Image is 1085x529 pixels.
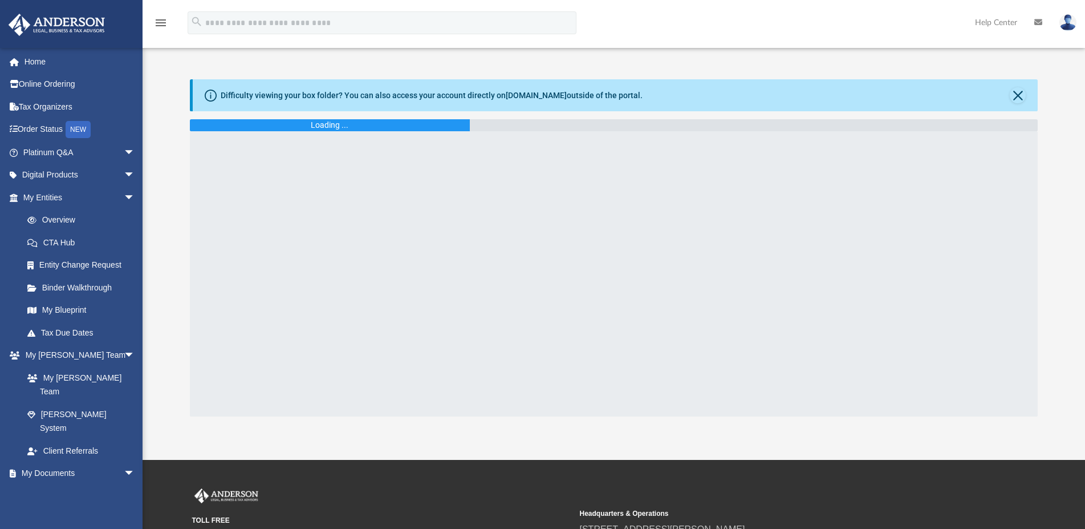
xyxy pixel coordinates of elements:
a: menu [154,22,168,30]
span: arrow_drop_down [124,186,147,209]
img: Anderson Advisors Platinum Portal [192,488,261,503]
div: Difficulty viewing your box folder? You can also access your account directly on outside of the p... [221,90,643,102]
i: search [190,15,203,28]
small: TOLL FREE [192,515,572,526]
a: My [PERSON_NAME] Team [16,366,141,403]
a: [PERSON_NAME] System [16,403,147,439]
a: Binder Walkthrough [16,276,152,299]
a: Client Referrals [16,439,147,462]
img: Anderson Advisors Platinum Portal [5,14,108,36]
a: CTA Hub [16,231,152,254]
a: Box [16,484,141,507]
a: Home [8,50,152,73]
button: Close [1010,87,1026,103]
a: My [PERSON_NAME] Teamarrow_drop_down [8,344,147,367]
span: arrow_drop_down [124,164,147,187]
a: My Entitiesarrow_drop_down [8,186,152,209]
a: My Blueprint [16,299,147,322]
a: Tax Due Dates [16,321,152,344]
a: Online Ordering [8,73,152,96]
span: arrow_drop_down [124,462,147,486]
a: Platinum Q&Aarrow_drop_down [8,141,152,164]
a: Overview [16,209,152,232]
a: Order StatusNEW [8,118,152,142]
div: NEW [66,121,91,138]
span: arrow_drop_down [124,344,147,368]
i: menu [154,16,168,30]
span: arrow_drop_down [124,141,147,164]
a: Tax Organizers [8,95,152,118]
small: Headquarters & Operations [580,508,960,519]
a: [DOMAIN_NAME] [506,91,567,100]
a: Digital Productsarrow_drop_down [8,164,152,187]
img: User Pic [1059,14,1076,31]
a: Entity Change Request [16,254,152,277]
div: Loading ... [311,119,348,131]
a: My Documentsarrow_drop_down [8,462,147,485]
